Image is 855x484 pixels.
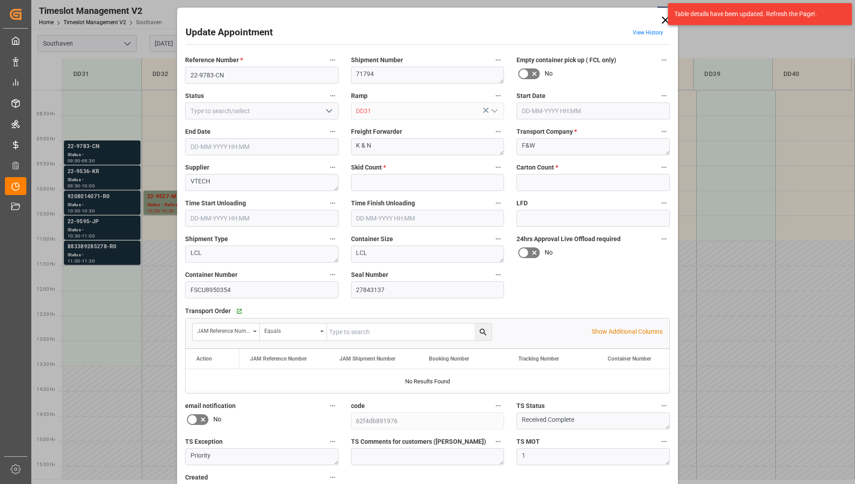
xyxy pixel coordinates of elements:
[327,436,339,447] button: TS Exception
[185,91,204,101] span: Status
[658,197,670,209] button: LFD
[516,91,546,101] span: Start Date
[516,55,616,65] span: Empty container pick up ( FCL only)
[492,90,504,102] button: Ramp
[516,127,577,136] span: Transport Company
[658,400,670,412] button: TS Status
[185,437,223,446] span: TS Exception
[185,138,339,155] input: DD-MM-YYYY HH:MM
[492,161,504,173] button: Skid Count *
[492,400,504,412] button: code
[327,269,339,280] button: Container Number
[516,199,528,208] span: LFD
[351,67,504,84] textarea: 71794
[545,69,553,78] span: No
[327,400,339,412] button: email notification
[658,161,670,173] button: Carton Count *
[186,25,273,40] h2: Update Appointment
[474,323,491,340] button: search button
[351,437,486,446] span: TS Comments for customers ([PERSON_NAME])
[327,54,339,66] button: Reference Number *
[351,401,365,411] span: code
[516,401,545,411] span: TS Status
[351,234,393,244] span: Container Size
[487,104,501,118] button: open menu
[492,126,504,137] button: Freight Forwarder
[658,233,670,245] button: 24hrs Approval Live Offload required
[351,199,415,208] span: Time Finish Unloading
[193,323,260,340] button: open menu
[327,197,339,209] button: Time Start Unloading
[516,138,670,155] textarea: F&W
[633,30,663,36] a: View History
[185,163,209,172] span: Supplier
[264,325,317,335] div: Equals
[492,436,504,447] button: TS Comments for customers ([PERSON_NAME])
[492,197,504,209] button: Time Finish Unloading
[185,270,237,280] span: Container Number
[185,473,208,482] span: Created
[351,270,388,280] span: Seal Number
[516,234,621,244] span: 24hrs Approval Live Offload required
[327,126,339,137] button: End Date
[658,90,670,102] button: Start Date
[658,54,670,66] button: Empty container pick up ( FCL only)
[213,415,221,424] span: No
[327,323,491,340] input: Type to search
[608,356,651,362] span: Container Number
[516,437,540,446] span: TS MOT
[327,233,339,245] button: Shipment Type
[658,126,670,137] button: Transport Company *
[492,54,504,66] button: Shipment Number
[429,356,469,362] span: Booking Number
[545,248,553,257] span: No
[185,246,339,263] textarea: LCL
[260,323,327,340] button: open menu
[339,356,395,362] span: JAM Shipment Number
[674,9,839,19] div: Table details have been updated. Refresh the Page!.
[351,210,504,227] input: DD-MM-YYYY HH:MM
[351,102,504,119] input: Type to search/select
[492,269,504,280] button: Seal Number
[185,127,211,136] span: End Date
[327,471,339,483] button: Created
[351,246,504,263] textarea: LCL
[516,448,670,465] textarea: 1
[351,91,368,101] span: Ramp
[185,401,236,411] span: email notification
[351,127,402,136] span: Freight Forwarder
[592,327,663,336] p: Show Additional Columns
[185,199,246,208] span: Time Start Unloading
[185,306,231,316] span: Transport Order
[516,102,670,119] input: DD-MM-YYYY HH:MM
[250,356,307,362] span: JAM Reference Number
[185,448,339,465] textarea: Priority
[185,210,339,227] input: DD-MM-YYYY HH:MM
[518,356,559,362] span: Tracking Number
[516,412,670,429] textarea: Received Complete
[196,356,212,362] div: Action
[327,161,339,173] button: Supplier
[322,104,335,118] button: open menu
[351,138,504,155] textarea: K & N
[185,55,243,65] span: Reference Number
[351,55,403,65] span: Shipment Number
[185,102,339,119] input: Type to search/select
[658,436,670,447] button: TS MOT
[492,233,504,245] button: Container Size
[185,234,228,244] span: Shipment Type
[185,174,339,191] textarea: VTECH
[197,325,250,335] div: JAM Reference Number
[351,163,386,172] span: Skid Count
[516,163,558,172] span: Carton Count
[327,90,339,102] button: Status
